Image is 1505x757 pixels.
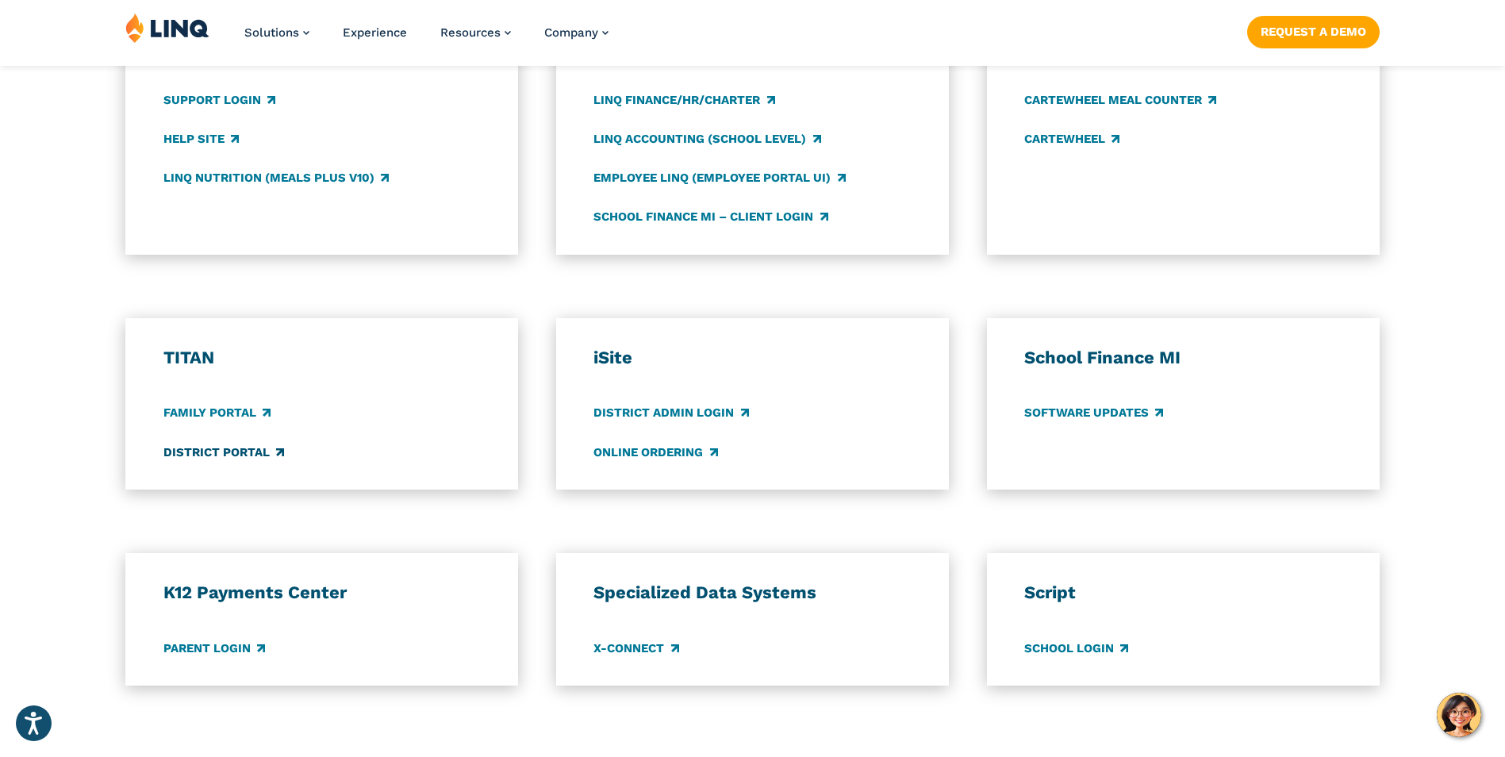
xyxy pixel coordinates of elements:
[544,25,609,40] a: Company
[593,444,717,461] a: Online Ordering
[593,208,827,225] a: School Finance MI – Client Login
[593,347,911,369] h3: iSite
[163,405,271,422] a: Family Portal
[593,169,845,186] a: Employee LINQ (Employee Portal UI)
[163,582,481,604] h3: K12 Payments Center
[1024,91,1216,109] a: CARTEWHEEL Meal Counter
[244,25,309,40] a: Solutions
[593,130,820,148] a: LINQ Accounting (school level)
[163,640,265,657] a: Parent Login
[163,347,481,369] h3: TITAN
[593,405,748,422] a: District Admin Login
[1247,13,1380,48] nav: Button Navigation
[125,13,209,43] img: LINQ | K‑12 Software
[1437,693,1481,737] button: Hello, have a question? Let’s chat.
[1024,405,1163,422] a: Software Updates
[343,25,407,40] a: Experience
[163,91,275,109] a: Support Login
[593,91,774,109] a: LINQ Finance/HR/Charter
[163,130,239,148] a: Help Site
[1024,640,1128,657] a: School Login
[593,582,911,604] h3: Specialized Data Systems
[440,25,511,40] a: Resources
[244,13,609,65] nav: Primary Navigation
[544,25,598,40] span: Company
[440,25,501,40] span: Resources
[163,444,284,461] a: District Portal
[1024,347,1342,369] h3: School Finance MI
[244,25,299,40] span: Solutions
[163,169,389,186] a: LINQ Nutrition (Meals Plus v10)
[593,640,678,657] a: X-Connect
[1024,130,1119,148] a: CARTEWHEEL
[1247,16,1380,48] a: Request a Demo
[1024,582,1342,604] h3: Script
